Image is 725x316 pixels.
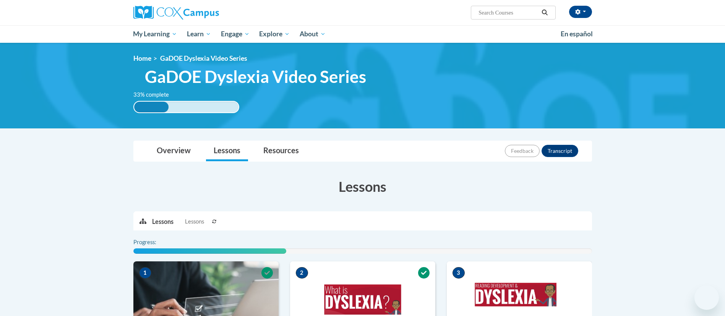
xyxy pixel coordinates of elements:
[694,285,719,310] iframe: Button to launch messaging window
[453,267,465,279] span: 3
[478,8,539,17] input: Search Courses
[182,25,216,43] a: Learn
[254,25,295,43] a: Explore
[505,145,540,157] button: Feedback
[256,141,307,161] a: Resources
[149,141,198,161] a: Overview
[139,267,151,279] span: 1
[296,267,308,279] span: 2
[569,6,592,18] button: Account Settings
[185,217,204,226] span: Lessons
[561,30,593,38] span: En español
[539,8,550,17] button: Search
[133,29,177,39] span: My Learning
[133,54,151,62] a: Home
[133,6,219,19] img: Cox Campus
[128,25,182,43] a: My Learning
[133,238,177,246] label: Progress:
[542,145,578,157] button: Transcript
[133,91,177,99] label: 33% complete
[221,29,250,39] span: Engage
[216,25,255,43] a: Engage
[295,25,331,43] a: About
[160,54,247,62] span: GaDOE Dyslexia Video Series
[187,29,211,39] span: Learn
[300,29,326,39] span: About
[206,141,248,161] a: Lessons
[122,25,603,43] div: Main menu
[259,29,290,39] span: Explore
[152,217,174,226] p: Lessons
[133,6,279,19] a: Cox Campus
[556,26,598,42] a: En español
[133,177,592,196] h3: Lessons
[134,102,169,112] div: 33% complete
[145,66,366,87] span: GaDOE Dyslexia Video Series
